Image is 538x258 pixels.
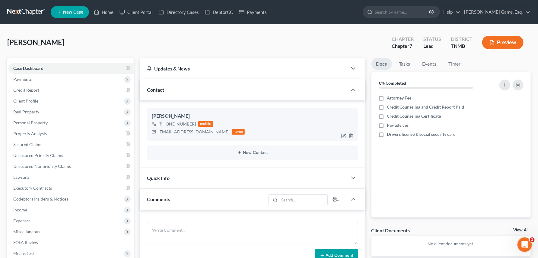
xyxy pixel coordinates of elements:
a: SOFA Review [8,237,134,248]
div: [EMAIL_ADDRESS][DOMAIN_NAME] [158,129,229,135]
input: Search... [279,195,327,205]
span: Income [13,207,27,212]
a: Credit Report [8,85,134,96]
div: [PHONE_NUMBER] [158,121,196,127]
a: Unsecured Nonpriority Claims [8,161,134,172]
span: Means Test [13,251,34,256]
span: Contact [147,87,164,93]
span: Attorney Fee [387,95,412,101]
a: Secured Claims [8,139,134,150]
a: Directory Cases [156,7,202,18]
div: Lead [423,43,441,50]
span: Pay advices [387,122,409,128]
span: Drivers license & social security card [387,131,456,137]
span: Secured Claims [13,142,42,147]
div: District [451,36,473,43]
span: New Case [63,10,83,15]
a: Events [418,58,441,70]
input: Search by name... [375,6,430,18]
a: [PERSON_NAME] Game, Esq. [461,7,530,18]
strong: 0% Completed [379,80,406,86]
span: Miscellaneous [13,229,40,234]
a: Unsecured Priority Claims [8,150,134,161]
span: Comments [147,196,170,202]
span: Unsecured Priority Claims [13,153,63,158]
p: No client documents yet. [376,241,526,247]
span: Credit Counseling Certificate [387,113,441,119]
a: Lawsuits [8,172,134,183]
span: Real Property [13,109,39,114]
a: Help [440,7,460,18]
iframe: Intercom live chat [517,237,532,252]
div: Updates & News [147,65,340,72]
span: Case Dashboard [13,66,43,71]
span: Expenses [13,218,30,223]
span: 1 [530,237,535,242]
span: Property Analysis [13,131,47,136]
a: Executory Contracts [8,183,134,194]
span: Unsecured Nonpriority Claims [13,164,71,169]
a: Timer [444,58,466,70]
a: Client Portal [116,7,156,18]
span: Payments [13,77,32,82]
button: New Contact [152,150,353,155]
span: Codebtors Insiders & Notices [13,196,68,201]
div: Chapter [392,43,414,50]
span: 7 [409,43,412,49]
a: DebtorCC [202,7,236,18]
a: Payments [236,7,270,18]
div: TNMB [451,43,473,50]
a: View All [513,228,528,232]
a: Case Dashboard [8,63,134,74]
button: Preview [482,36,524,49]
span: Credit Report [13,87,39,93]
span: Credit Counseling and Credit Report Paid [387,104,464,110]
span: SOFA Review [13,240,38,245]
a: Tasks [394,58,415,70]
div: mobile [198,121,213,127]
span: Lawsuits [13,175,30,180]
span: Executory Contracts [13,185,52,191]
div: Status [423,36,441,43]
a: Docs [371,58,392,70]
div: home [232,129,245,135]
a: Property Analysis [8,128,134,139]
span: Quick Info [147,175,170,181]
span: Client Profile [13,98,38,103]
div: Client Documents [371,227,410,234]
span: [PERSON_NAME] [7,38,64,47]
span: Personal Property [13,120,48,125]
div: Chapter [392,36,414,43]
a: Home [91,7,116,18]
div: [PERSON_NAME] [152,113,353,120]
